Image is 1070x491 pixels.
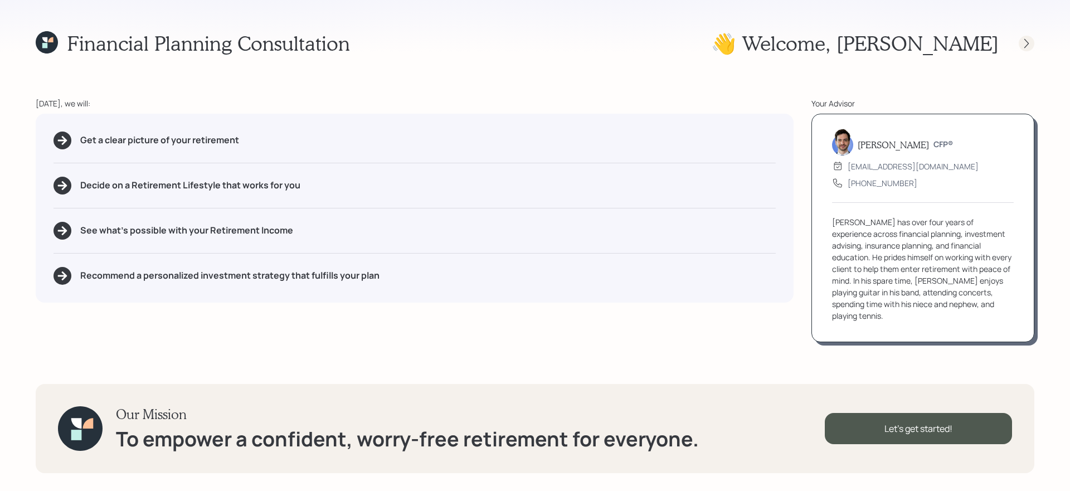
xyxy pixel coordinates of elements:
h5: [PERSON_NAME] [858,139,929,150]
h1: To empower a confident, worry-free retirement for everyone. [116,427,699,451]
div: [DATE], we will: [36,98,794,109]
h5: Get a clear picture of your retirement [80,135,239,145]
h1: Financial Planning Consultation [67,31,350,55]
h1: 👋 Welcome , [PERSON_NAME] [711,31,999,55]
h3: Our Mission [116,406,699,422]
h5: See what's possible with your Retirement Income [80,225,293,236]
h5: Decide on a Retirement Lifestyle that works for you [80,180,300,191]
h6: CFP® [933,140,953,149]
h5: Recommend a personalized investment strategy that fulfills your plan [80,270,380,281]
div: Let's get started! [825,413,1012,444]
div: Your Advisor [811,98,1034,109]
img: jonah-coleman-headshot.png [832,129,853,155]
div: [EMAIL_ADDRESS][DOMAIN_NAME] [848,161,979,172]
div: [PHONE_NUMBER] [848,177,917,189]
div: [PERSON_NAME] has over four years of experience across financial planning, investment advising, i... [832,216,1014,322]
